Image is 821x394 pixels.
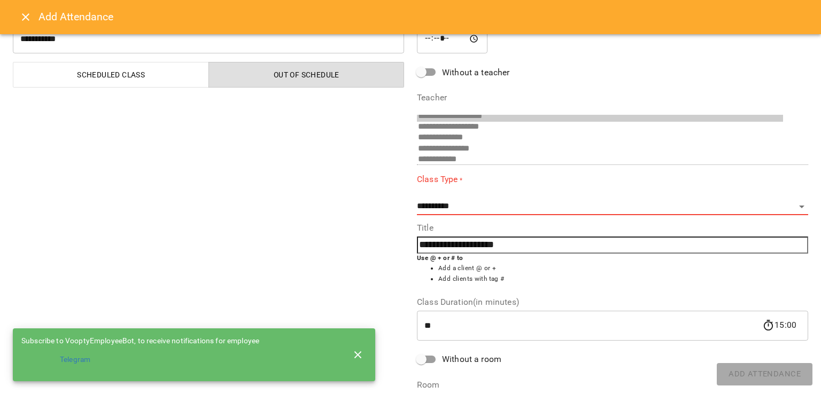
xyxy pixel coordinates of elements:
[417,254,463,262] b: Use @ + or # to
[13,4,38,30] button: Close
[417,224,808,232] label: Title
[20,68,203,81] span: Scheduled class
[13,62,209,88] button: Scheduled class
[438,263,808,274] li: Add a client @ or +
[442,66,510,79] span: Without a teacher
[417,174,808,186] label: Class Type
[21,350,337,369] li: Telegram
[208,62,405,88] button: Out of Schedule
[442,353,501,366] span: Without a room
[438,274,808,285] li: Add clients with tag #
[417,298,808,306] label: Class Duration(in minutes)
[417,93,808,102] label: Teacher
[417,381,808,389] label: Room
[215,68,398,81] span: Out of Schedule
[38,9,808,25] h6: Add Attendance
[21,336,337,346] div: Subscribe to VooptyEmployeeBot, to receive notifications for employee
